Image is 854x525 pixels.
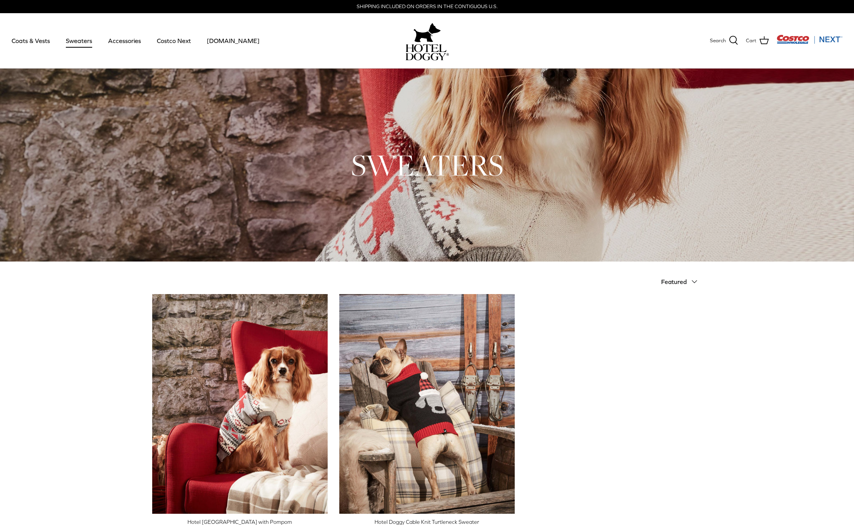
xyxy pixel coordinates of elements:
[59,28,99,54] a: Sweaters
[777,40,842,45] a: Visit Costco Next
[406,21,449,60] a: hoteldoggy.com hoteldoggycom
[339,294,515,514] a: Hotel Doggy Cable Knit Turtleneck Sweater
[152,294,328,514] a: Hotel Doggy Fair Isle Sweater with Pompom
[661,273,702,290] button: Featured
[200,28,266,54] a: [DOMAIN_NAME]
[5,28,57,54] a: Coats & Vests
[661,278,687,285] span: Featured
[777,34,842,44] img: Costco Next
[710,37,726,45] span: Search
[406,44,449,60] img: hoteldoggycom
[150,28,198,54] a: Costco Next
[414,21,441,44] img: hoteldoggy.com
[710,36,738,46] a: Search
[746,37,756,45] span: Cart
[152,146,702,184] h1: SWEATERS
[746,36,769,46] a: Cart
[101,28,148,54] a: Accessories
